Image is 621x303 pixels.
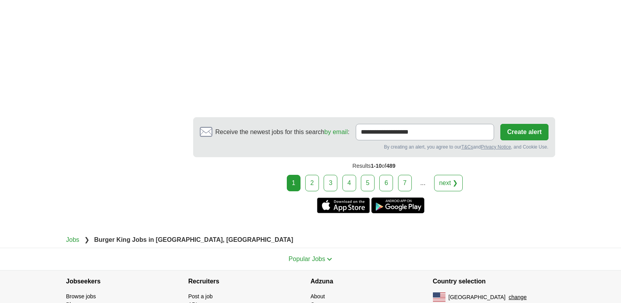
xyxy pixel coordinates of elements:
h4: Country selection [433,270,555,292]
a: Browse jobs [66,293,96,299]
a: T&Cs [461,144,473,150]
a: next ❯ [434,175,463,191]
span: Receive the newest jobs for this search : [215,127,349,137]
button: change [509,293,527,301]
a: Get the iPhone app [317,198,370,213]
a: by email [324,129,348,135]
span: 1-10 [371,163,382,169]
a: 6 [379,175,393,191]
a: Get the Android app [371,198,424,213]
div: By creating an alert, you agree to our and , and Cookie Use. [200,143,549,151]
span: 489 [386,163,395,169]
a: About [311,293,325,299]
a: Jobs [66,236,80,243]
a: Post a job [188,293,213,299]
img: toggle icon [327,258,332,261]
div: Results of [193,157,555,175]
span: ❯ [84,236,89,243]
div: ... [415,175,431,191]
a: 3 [324,175,337,191]
span: [GEOGRAPHIC_DATA] [449,293,506,301]
strong: Burger King Jobs in [GEOGRAPHIC_DATA], [GEOGRAPHIC_DATA] [94,236,293,243]
a: 4 [342,175,356,191]
a: Privacy Notice [481,144,511,150]
a: 7 [398,175,412,191]
a: 2 [305,175,319,191]
button: Create alert [500,124,548,140]
a: 5 [361,175,375,191]
div: 1 [287,175,301,191]
span: Popular Jobs [289,256,325,262]
img: US flag [433,292,445,302]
